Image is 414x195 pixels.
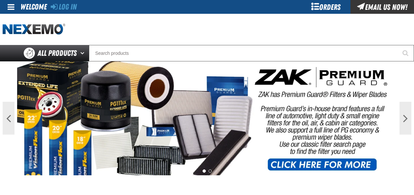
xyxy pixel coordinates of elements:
span: All Products [38,47,77,59]
img: PG Filters & Wipers [17,61,397,175]
button: 2 of 2 [208,169,212,173]
a: Log In [51,2,77,11]
img: Nexemo logo [3,24,65,35]
input: Search [89,45,414,61]
button: Previous [3,102,14,135]
button: Open All Products pages [78,45,89,61]
button: Next [400,102,411,135]
button: 1 of 2 [203,169,206,173]
button: Start Searching [398,45,414,61]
